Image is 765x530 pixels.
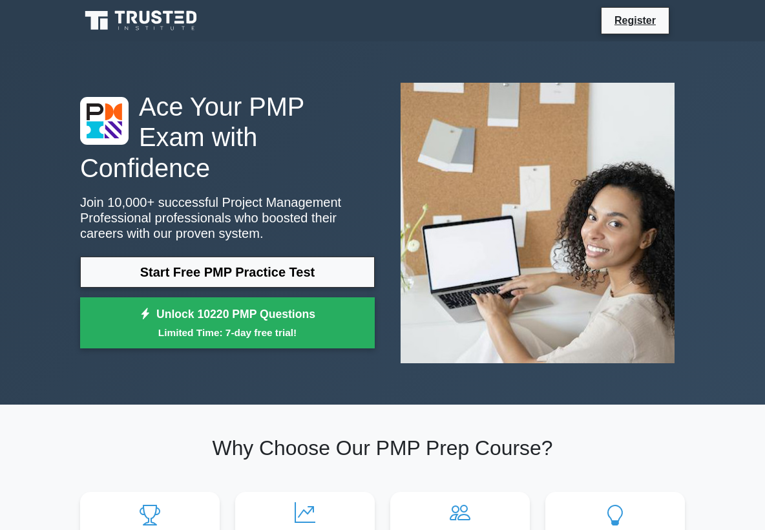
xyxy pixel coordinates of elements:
[80,257,375,288] a: Start Free PMP Practice Test
[607,12,664,28] a: Register
[80,297,375,349] a: Unlock 10220 PMP QuestionsLimited Time: 7-day free trial!
[80,92,375,184] h1: Ace Your PMP Exam with Confidence
[80,195,375,241] p: Join 10,000+ successful Project Management Professional professionals who boosted their careers w...
[96,325,359,340] small: Limited Time: 7-day free trial!
[80,436,685,460] h2: Why Choose Our PMP Prep Course?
